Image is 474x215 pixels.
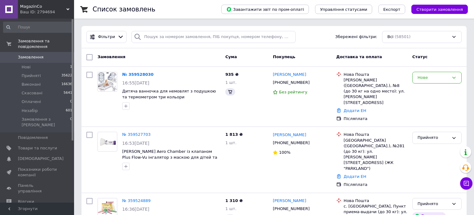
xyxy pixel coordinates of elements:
span: 601 [66,108,72,114]
span: 5641 [64,90,72,96]
span: Панель управління [18,183,57,194]
span: [PHONE_NUMBER] [273,206,310,211]
span: Завантажити звіт по пром-оплаті [226,6,304,12]
span: Замовлення та повідомлення [18,38,74,49]
span: Управління статусами [320,7,367,12]
a: Додати ЕН [344,108,366,113]
div: Післяплата [344,116,407,122]
span: [PHONE_NUMBER] [273,140,310,145]
div: [GEOGRAPHIC_DATA] ([GEOGRAPHIC_DATA].), №281 (до 30 кг): ул. [PERSON_NAME][STREET_ADDRESS] (ЖК "P... [344,138,407,171]
span: 35622 [61,73,72,79]
div: Ваш ID: 2794694 [20,9,74,15]
span: Скасовані [22,90,43,96]
span: Виконані [22,82,41,87]
button: Завантажити звіт по пром-оплаті [221,5,309,14]
a: [PERSON_NAME] [273,198,306,204]
span: 1 813 ₴ [225,132,243,137]
span: 16636 [61,82,72,87]
a: Створити замовлення [405,7,468,11]
span: Збережені фільтри: [335,34,377,40]
span: Доставка та оплата [336,54,382,59]
span: 1 шт. [225,140,236,145]
span: Оплачені [22,99,41,105]
span: 0 [70,99,72,105]
span: 16:53[DATE] [122,141,149,146]
span: MagazinCo [20,4,66,9]
span: Товари та послуги [18,145,57,151]
img: Фото товару [98,72,117,91]
span: 1 [70,64,72,70]
a: [PERSON_NAME] Aero Chamber із клапаном Plus Flow-Vu інгалятор з маскою для дітей та дорослих від ... [122,149,217,165]
div: Нове [418,75,449,81]
img: Фото товару [98,200,117,215]
button: Експорт [378,5,405,14]
span: Покупець [273,54,295,59]
span: Показники роботи компанії [18,167,57,178]
div: Прийнято [418,201,449,207]
span: 0 [70,117,72,128]
input: Пошук за номером замовлення, ПІБ покупця, номером телефону, Email, номером накладної [131,31,296,43]
span: Статус [412,54,428,59]
span: Відгуки [18,199,34,204]
div: [PERSON_NAME] ([GEOGRAPHIC_DATA].), №8 (до 30 кг на одно место): ул. [PERSON_NAME][STREET_ADDRESS] [344,77,407,105]
div: Нова Пошта [344,72,407,77]
span: (58501) [395,34,411,39]
a: Дитяча ванночка для немовлят з подушкою та термометром три кольори [122,89,216,99]
span: Замовлення [98,54,125,59]
span: Прийняті [22,73,41,79]
span: [DEMOGRAPHIC_DATA] [18,156,64,161]
a: № 359528030 [122,72,154,77]
span: Замовлення з [PERSON_NAME] [22,117,70,128]
span: Замовлення [18,54,44,60]
span: Фільтри [98,34,115,40]
input: Пошук [3,22,73,33]
span: 1 шт. [225,80,236,85]
a: № 359527703 [122,132,151,137]
span: 16:36[DATE] [122,207,149,212]
span: Cума [225,54,237,59]
div: Післяплата [344,182,407,187]
span: Всі [387,34,393,40]
button: Управління статусами [315,5,372,14]
a: № 359524889 [122,198,151,203]
div: Нова Пошта [344,132,407,137]
button: Створити замовлення [411,5,468,14]
img: Фото товару [98,135,117,148]
span: Незабір [22,108,38,114]
h1: Список замовлень [93,6,155,13]
span: 935 ₴ [225,72,239,77]
span: Створити замовлення [416,7,463,12]
a: Додати ЕН [344,174,366,179]
span: [PHONE_NUMBER] [273,80,310,85]
div: Нова Пошта [344,198,407,204]
span: Повідомлення [18,135,48,140]
div: Прийнято [418,135,449,141]
span: 1 шт. [225,206,236,211]
span: Без рейтингу [279,90,307,94]
button: Чат з покупцем [460,177,472,190]
a: Фото товару [98,132,117,152]
span: 1 310 ₴ [225,198,243,203]
span: Нові [22,64,31,70]
a: [PERSON_NAME] [273,132,306,138]
span: 100% [279,150,290,155]
a: [PERSON_NAME] [273,72,306,78]
span: 16:55[DATE] [122,80,149,85]
span: Експорт [383,7,401,12]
